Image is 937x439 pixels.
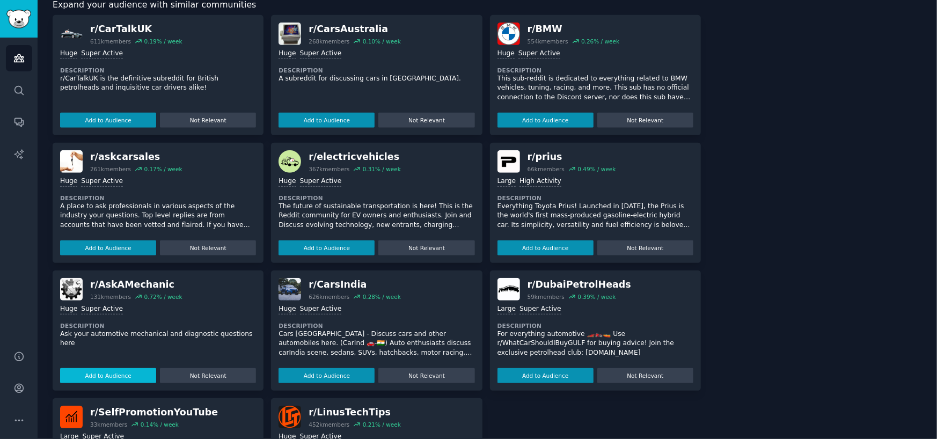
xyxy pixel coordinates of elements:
div: r/ BMW [528,23,620,36]
div: Huge [279,49,296,59]
p: Everything Toyota Prius! Launched in [DATE], the Prius is the world's first mass-produced gasolin... [497,202,693,230]
div: Super Active [519,304,561,314]
dt: Description [60,322,256,330]
button: Not Relevant [378,368,474,383]
div: 0.49 % / week [577,165,616,173]
div: r/ CarTalkUK [90,23,182,36]
div: Super Active [81,49,123,59]
button: Not Relevant [160,113,256,128]
div: 66k members [528,165,565,173]
img: AskAMechanic [60,278,83,301]
div: Super Active [300,304,342,314]
div: r/ SelfPromotionYouTube [90,406,218,419]
div: High Activity [519,177,561,187]
button: Add to Audience [497,240,594,255]
img: CarsAustralia [279,23,301,45]
button: Not Relevant [597,240,693,255]
p: A subreddit for discussing cars in [GEOGRAPHIC_DATA]. [279,74,474,84]
button: Not Relevant [378,240,474,255]
div: 59k members [528,293,565,301]
div: Huge [60,304,77,314]
div: 0.10 % / week [363,38,401,45]
img: SelfPromotionYouTube [60,406,83,428]
div: Huge [60,177,77,187]
div: 554k members [528,38,568,45]
p: Cars [GEOGRAPHIC_DATA] - Discuss cars and other automobiles here. (CarInd 🚗-🇮🇳) Auto enthusiasts ... [279,330,474,358]
button: Not Relevant [378,113,474,128]
div: Large [497,304,516,314]
dt: Description [497,67,693,74]
div: 0.21 % / week [363,421,401,428]
dt: Description [279,67,474,74]
img: electricvehicles [279,150,301,173]
div: Huge [279,177,296,187]
div: r/ CarsAustralia [309,23,401,36]
button: Add to Audience [60,368,156,383]
div: r/ prius [528,150,616,164]
div: 0.28 % / week [363,293,401,301]
dt: Description [497,322,693,330]
div: 452k members [309,421,349,428]
p: r/CarTalkUK is the definitive subreddit for British petrolheads and inquisitive car drivers alike! [60,74,256,93]
div: 626k members [309,293,349,301]
button: Add to Audience [60,113,156,128]
div: Super Active [81,177,123,187]
div: 33k members [90,421,127,428]
img: LinusTechTips [279,406,301,428]
div: 0.19 % / week [144,38,182,45]
button: Not Relevant [597,368,693,383]
div: r/ LinusTechTips [309,406,401,419]
img: CarTalkUK [60,23,83,45]
div: r/ askcarsales [90,150,182,164]
button: Add to Audience [60,240,156,255]
button: Add to Audience [497,113,594,128]
img: DubaiPetrolHeads [497,278,520,301]
div: r/ CarsIndia [309,278,401,291]
div: 268k members [309,38,349,45]
img: CarsIndia [279,278,301,301]
div: r/ DubaiPetrolHeads [528,278,631,291]
p: The future of sustainable transportation is here! This is the Reddit community for EV owners and ... [279,202,474,230]
div: 611k members [90,38,131,45]
div: 0.17 % / week [144,165,182,173]
dt: Description [279,322,474,330]
div: Super Active [300,177,342,187]
p: For everything automotive 🏎️🏍️🚤 Use r/WhatCarShouldIBuyGULF for buying advice! Join the exclusive... [497,330,693,358]
dt: Description [279,194,474,202]
div: 0.26 % / week [581,38,619,45]
button: Add to Audience [279,113,375,128]
div: 0.14 % / week [141,421,179,428]
div: 261k members [90,165,131,173]
div: 367k members [309,165,349,173]
p: Ask your automotive mechanical and diagnostic questions here [60,330,256,348]
button: Add to Audience [279,240,375,255]
div: Super Active [300,49,342,59]
img: BMW [497,23,520,45]
dt: Description [60,194,256,202]
button: Not Relevant [160,240,256,255]
div: 0.39 % / week [577,293,616,301]
div: Super Active [518,49,560,59]
div: 0.72 % / week [144,293,182,301]
img: askcarsales [60,150,83,173]
div: Huge [497,49,515,59]
img: GummySearch logo [6,10,31,28]
dt: Description [60,67,256,74]
button: Add to Audience [497,368,594,383]
img: prius [497,150,520,173]
div: Large [497,177,516,187]
div: r/ AskAMechanic [90,278,182,291]
div: Huge [60,49,77,59]
div: Huge [279,304,296,314]
p: This sub-reddit is dedicated to everything related to BMW vehicles, tuning, racing, and more. Thi... [497,74,693,103]
button: Not Relevant [160,368,256,383]
div: 131k members [90,293,131,301]
div: 0.31 % / week [363,165,401,173]
p: A place to ask professionals in various aspects of the industry your questions. Top level replies... [60,202,256,230]
div: r/ electricvehicles [309,150,401,164]
button: Not Relevant [597,113,693,128]
div: Super Active [81,304,123,314]
dt: Description [497,194,693,202]
button: Add to Audience [279,368,375,383]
